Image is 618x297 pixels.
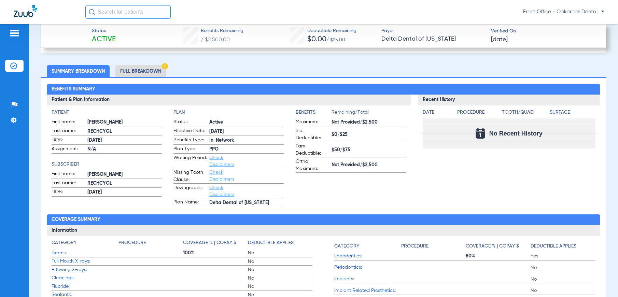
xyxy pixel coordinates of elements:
span: Payer [381,27,485,34]
span: Bitewing X-rays: [52,266,118,273]
h4: Category [334,243,359,250]
span: Front Office - Oakbrook Dental [523,9,604,15]
img: Hazard [162,63,168,69]
span: Full Mouth X-rays: [52,258,118,265]
span: First name: [52,118,85,127]
span: 100% [183,250,248,256]
img: Calendar [476,128,485,139]
span: Benefits Type: [173,137,207,145]
span: 80% [466,253,531,259]
h4: Procedure [457,109,499,116]
app-breakdown-title: Deductible Applies [248,239,313,249]
app-breakdown-title: Category [52,239,118,249]
span: No [248,250,313,256]
h4: Subscriber [52,161,162,168]
li: Summary Breakdown [47,65,110,77]
h4: Patient [52,109,162,116]
span: [DATE] [87,189,162,196]
span: PPO [209,146,284,153]
span: Remaining/Total [332,109,406,118]
span: N/A [87,146,162,153]
span: Waiting Period: [173,154,207,168]
h4: Surface [550,109,595,116]
span: RECHCYGL [87,128,162,135]
span: $0/$25 [332,131,406,138]
app-breakdown-title: Procedure [457,109,499,118]
span: Delta Dental of [US_STATE] [381,35,485,43]
span: Not Provided/$2,500 [332,161,406,169]
span: / $25.00 [326,38,345,42]
span: $0.00 [307,36,326,43]
span: [DATE] [209,128,284,135]
span: Assignment: [52,145,85,154]
app-breakdown-title: Date [423,109,451,118]
img: Search Icon [89,9,95,15]
span: Benefits Remaining [201,27,243,34]
span: Yes [531,253,595,259]
h4: Tooth/Quad [502,109,547,116]
app-breakdown-title: Coverage % | Copay $ [183,239,248,249]
h4: Plan [173,109,284,116]
span: Active [209,119,284,126]
h3: Recent History [418,95,600,105]
span: Effective Date: [173,127,207,136]
span: Last name: [52,127,85,136]
span: No [248,275,313,282]
span: No [248,266,313,273]
span: Downgrades: [173,184,207,198]
h4: Procedure [401,243,429,250]
h4: Category [52,239,76,246]
span: Exams: [52,250,118,257]
span: Cleanings: [52,274,118,282]
span: Active [92,35,116,44]
span: Maximum: [296,118,329,127]
span: Deductible Remaining [307,27,356,34]
h4: Deductible Applies [248,239,294,246]
span: / $2,500.00 [201,37,230,43]
h3: Information [47,225,600,236]
span: No [531,276,595,283]
span: $50/$75 [332,146,406,154]
h3: Patient & Plan Information [47,95,411,105]
span: Plan Type: [173,145,207,154]
span: Implants: [334,275,401,283]
h2: Benefits Summary [47,84,600,95]
h4: Coverage % | Copay $ [466,243,519,250]
span: [PERSON_NAME] [87,171,162,178]
span: Periodontics: [334,264,401,271]
span: DOB: [52,137,85,145]
app-breakdown-title: Tooth/Quad [502,109,547,118]
span: Plan Name: [173,199,207,207]
span: Ind. Deductible: [296,127,329,142]
span: Fluoride: [52,283,118,290]
a: Check Disclaimers [209,170,234,182]
h4: Coverage % | Copay $ [183,239,236,246]
span: No [248,283,313,290]
span: Not Provided/$2,500 [332,119,406,126]
span: [DATE] [491,36,508,44]
span: No [531,287,595,294]
span: Last name: [52,180,85,188]
iframe: Chat Widget [584,264,618,297]
app-breakdown-title: Category [334,239,401,252]
span: Missing Tooth Clause: [173,169,207,183]
input: Search for patients [85,5,171,19]
span: Status: [173,118,207,127]
span: DOB: [52,188,85,197]
app-breakdown-title: Procedure [118,239,183,249]
span: Delta Dental of [US_STATE] [209,199,284,207]
span: Verified On [491,28,595,35]
span: No [248,258,313,265]
app-breakdown-title: Coverage % | Copay $ [466,239,531,252]
span: First name: [52,170,85,179]
span: No Recent History [489,130,543,137]
app-breakdown-title: Deductible Applies [531,239,595,252]
app-breakdown-title: Surface [550,109,595,118]
h4: Benefits [296,109,332,116]
span: Fam. Deductible: [296,143,329,157]
li: Full Breakdown [115,65,166,77]
span: Implant Related Prosthetics: [334,287,401,294]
